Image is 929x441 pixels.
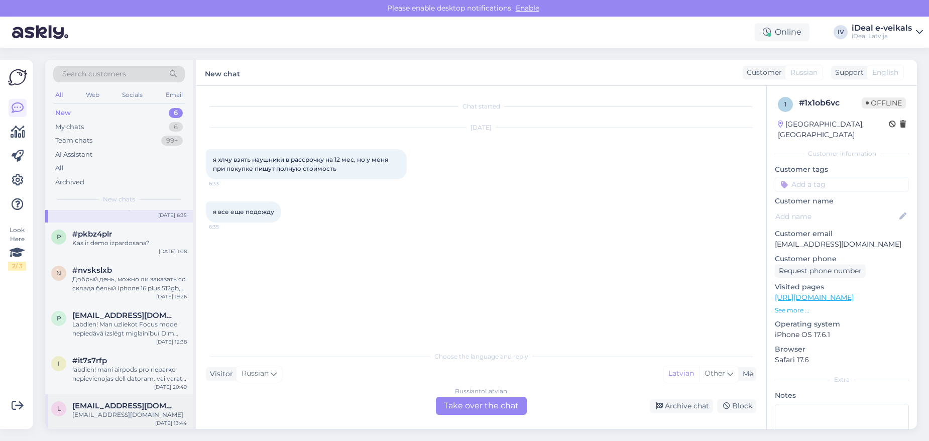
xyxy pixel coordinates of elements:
[55,177,84,187] div: Archived
[852,32,912,40] div: iDeal Latvija
[739,369,753,379] div: Me
[72,356,107,365] span: #it7s7rfp
[72,320,187,338] div: Labdien! Man uzliekot Focus mode nepiedāvā izslēgt miglainību( Dim lock blur) miega fokusā un kā ...
[206,123,756,132] div: [DATE]
[72,275,187,293] div: Добрый день, можно ли заказать со склада белый Iphone 16 plus 512gb, чтоб он пришел в [GEOGRAPHIC...
[154,383,187,391] div: [DATE] 20:49
[209,223,247,231] span: 6:35
[8,262,26,271] div: 2 / 3
[775,319,909,329] p: Operating system
[775,239,909,250] p: [EMAIL_ADDRESS][DOMAIN_NAME]
[775,177,909,192] input: Add a tag
[799,97,862,109] div: # 1x1ob6vc
[213,156,390,172] span: я хлчу взять наушники в рассрочку на 12 мес, но у меня при покупке пишут полную стоимость
[72,230,112,239] span: #pkbz4plr
[213,208,274,215] span: я все еще подожду
[834,25,848,39] div: IV
[53,88,65,101] div: All
[455,387,507,396] div: Russian to Latvian
[8,68,27,87] img: Askly Logo
[55,163,64,173] div: All
[103,195,135,204] span: New chats
[862,97,906,108] span: Offline
[778,119,889,140] div: [GEOGRAPHIC_DATA], [GEOGRAPHIC_DATA]
[158,211,187,219] div: [DATE] 6:35
[72,239,187,248] div: Kas ir demo izpardosana?
[156,293,187,300] div: [DATE] 19:26
[164,88,185,101] div: Email
[784,100,786,108] span: 1
[831,67,864,78] div: Support
[206,369,233,379] div: Visitor
[161,136,183,146] div: 99+
[55,108,71,118] div: New
[84,88,101,101] div: Web
[57,314,61,322] span: p
[242,368,269,379] span: Russian
[57,233,61,241] span: p
[156,338,187,346] div: [DATE] 12:38
[775,149,909,158] div: Customer information
[775,390,909,401] p: Notes
[205,66,240,79] label: New chat
[775,355,909,365] p: Safari 17.6
[513,4,542,13] span: Enable
[775,329,909,340] p: iPhone OS 17.6.1
[717,399,756,413] div: Block
[743,67,782,78] div: Customer
[775,164,909,175] p: Customer tags
[159,248,187,255] div: [DATE] 1:08
[155,419,187,427] div: [DATE] 13:44
[206,352,756,361] div: Choose the language and reply
[775,264,866,278] div: Request phone number
[209,180,247,187] span: 6:33
[72,365,187,383] div: labdien! mani airpods pro neparko nepievienojas dell datoram. vai varat kā palīdzēt, ja atnestu d...
[705,369,725,378] span: Other
[790,67,818,78] span: Russian
[775,196,909,206] p: Customer name
[852,24,912,32] div: iDeal e-veikals
[72,401,177,410] span: laura.neilande10@inbox.lv
[55,150,92,160] div: AI Assistant
[58,360,60,367] span: i
[120,88,145,101] div: Socials
[55,122,84,132] div: My chats
[755,23,809,41] div: Online
[56,269,61,277] span: n
[775,211,897,222] input: Add name
[775,229,909,239] p: Customer email
[436,397,527,415] div: Take over the chat
[57,405,61,412] span: l
[72,410,187,419] div: [EMAIL_ADDRESS][DOMAIN_NAME]
[872,67,898,78] span: English
[775,375,909,384] div: Extra
[72,311,177,320] span: patricijawin@gmail.com
[650,399,713,413] div: Archive chat
[663,366,699,381] div: Latvian
[206,102,756,111] div: Chat started
[169,122,183,132] div: 6
[775,293,854,302] a: [URL][DOMAIN_NAME]
[62,69,126,79] span: Search customers
[55,136,92,146] div: Team chats
[775,254,909,264] p: Customer phone
[72,266,112,275] span: #nvskslxb
[169,108,183,118] div: 6
[775,282,909,292] p: Visited pages
[775,344,909,355] p: Browser
[852,24,923,40] a: iDeal e-veikalsiDeal Latvija
[775,306,909,315] p: See more ...
[8,226,26,271] div: Look Here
